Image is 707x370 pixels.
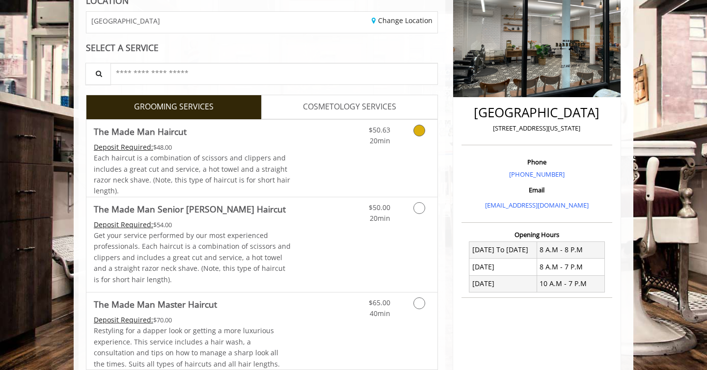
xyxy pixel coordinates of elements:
[303,101,396,113] span: COSMETOLOGY SERVICES
[537,259,604,275] td: 8 A.M - 7 P.M
[134,101,214,113] span: GROOMING SERVICES
[86,43,438,53] div: SELECT A SERVICE
[94,297,217,311] b: The Made Man Master Haircut
[369,298,390,307] span: $65.00
[94,230,291,285] p: Get your service performed by our most experienced professionals. Each haircut is a combination o...
[94,315,291,325] div: $70.00
[94,153,290,195] span: Each haircut is a combination of scissors and clippers and includes a great cut and service, a ho...
[464,159,610,165] h3: Phone
[509,170,565,179] a: [PHONE_NUMBER]
[462,231,612,238] h3: Opening Hours
[537,275,604,292] td: 10 A.M - 7 P.M
[469,259,537,275] td: [DATE]
[369,125,390,134] span: $50.63
[94,142,291,153] div: $48.00
[94,202,286,216] b: The Made Man Senior [PERSON_NAME] Haircut
[464,186,610,193] h3: Email
[469,241,537,258] td: [DATE] To [DATE]
[370,136,390,145] span: 20min
[464,123,610,133] p: [STREET_ADDRESS][US_STATE]
[94,125,187,138] b: The Made Man Haircut
[94,142,153,152] span: This service needs some Advance to be paid before we block your appointment
[94,315,153,324] span: This service needs some Advance to be paid before we block your appointment
[94,326,280,368] span: Restyling for a dapper look or getting a more luxurious experience. This service includes a hair ...
[372,16,433,25] a: Change Location
[469,275,537,292] td: [DATE]
[85,63,111,85] button: Service Search
[485,201,589,210] a: [EMAIL_ADDRESS][DOMAIN_NAME]
[537,241,604,258] td: 8 A.M - 8 P.M
[370,213,390,223] span: 20min
[370,309,390,318] span: 40min
[369,203,390,212] span: $50.00
[91,17,160,25] span: [GEOGRAPHIC_DATA]
[94,220,153,229] span: This service needs some Advance to be paid before we block your appointment
[94,219,291,230] div: $54.00
[464,106,610,120] h2: [GEOGRAPHIC_DATA]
